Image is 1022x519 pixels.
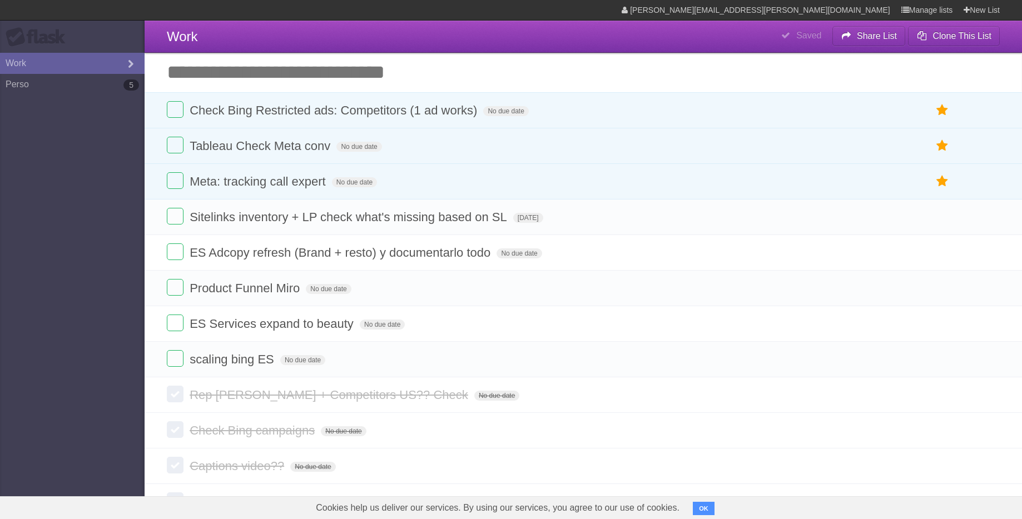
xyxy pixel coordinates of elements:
span: No due date [290,462,335,472]
label: Done [167,208,183,224]
span: No due date [332,177,377,187]
span: ES Services expand to beauty [190,317,356,331]
span: Check Bing campaigns [190,423,317,437]
label: Done [167,492,183,509]
label: Done [167,137,183,153]
b: Clone This List [932,31,991,41]
b: Saved [796,31,821,40]
label: Done [167,457,183,473]
label: Done [167,243,183,260]
span: No due date [321,426,366,436]
span: Rep [PERSON_NAME] + Competitors US?? Check [190,388,471,402]
label: Star task [932,101,953,119]
span: Captions video?? [190,459,287,473]
span: Cookies help us deliver our services. By using our services, you agree to our use of cookies. [305,497,691,519]
span: Meta: tracking call expert [190,174,329,188]
span: ES Adcopy refresh (Brand + resto) y documentarlo todo [190,246,493,259]
button: Share List [832,26,906,46]
label: Done [167,386,183,402]
span: No due date [306,284,351,294]
span: Work [167,29,198,44]
div: Flask [6,27,72,47]
label: Done [167,350,183,367]
span: YouTube channel order (liste de diffusion) [190,495,418,508]
label: Star task [932,172,953,191]
button: OK [693,502,715,515]
label: Done [167,101,183,118]
span: Check Bing Restricted ads: Competitors (1 ad works) [190,103,480,117]
label: Done [167,315,183,331]
span: No due date [497,248,542,258]
span: Sitelinks inventory + LP check what's missing based on SL [190,210,510,224]
span: No due date [280,355,325,365]
span: No due date [360,320,405,330]
span: Product Funnel Miro [190,281,302,295]
span: No due date [474,391,519,401]
b: Share List [857,31,897,41]
label: Done [167,279,183,296]
span: No due date [336,142,381,152]
label: Star task [932,137,953,155]
label: Done [167,172,183,189]
span: scaling bing ES [190,352,277,366]
span: Tableau Check Meta conv [190,139,333,153]
label: Done [167,421,183,438]
span: No due date [483,106,528,116]
button: Clone This List [908,26,1000,46]
span: [DATE] [513,213,543,223]
b: 5 [123,79,139,91]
